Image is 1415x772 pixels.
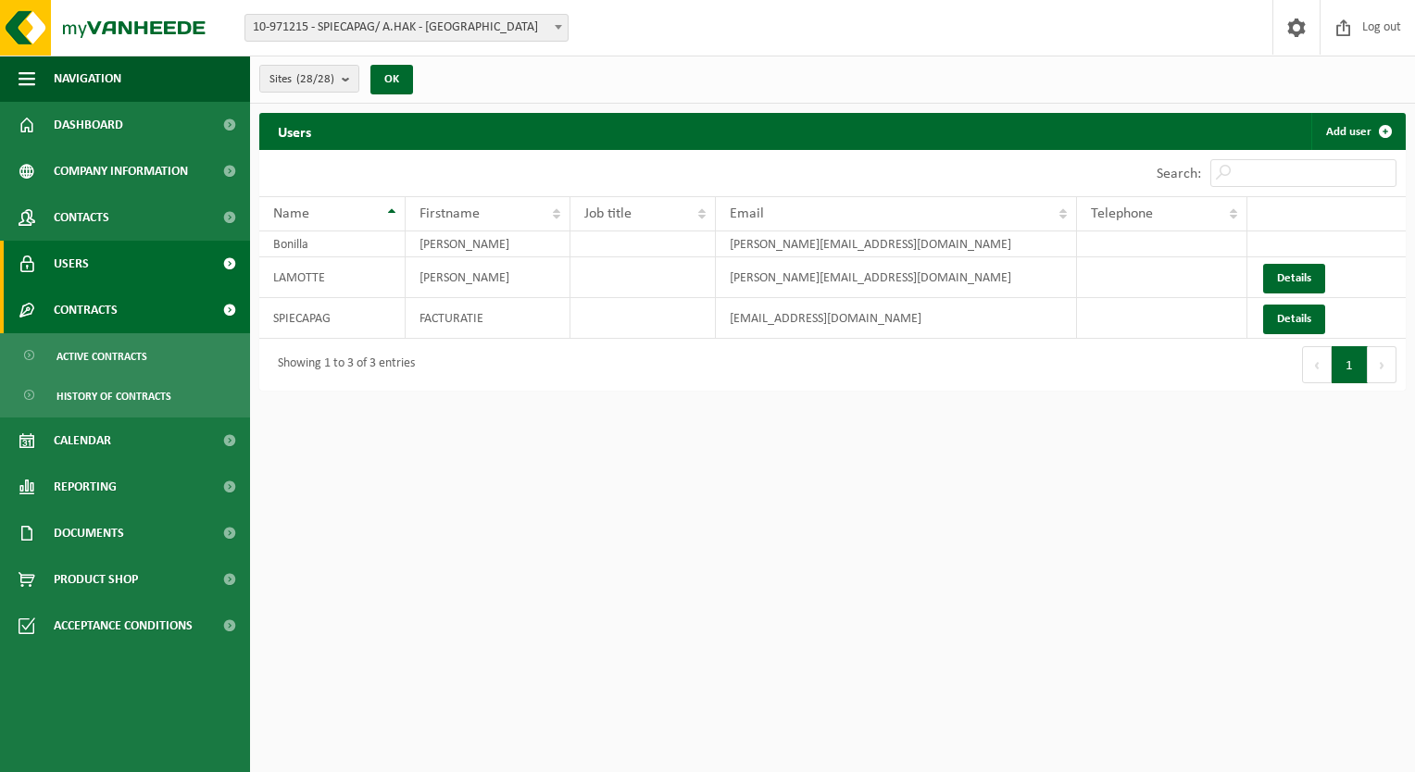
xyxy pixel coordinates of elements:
[716,231,1078,257] td: [PERSON_NAME][EMAIL_ADDRESS][DOMAIN_NAME]
[406,257,570,298] td: [PERSON_NAME]
[56,339,147,374] span: Active contracts
[54,102,123,148] span: Dashboard
[54,510,124,556] span: Documents
[54,148,188,194] span: Company information
[54,556,138,603] span: Product Shop
[1157,167,1201,181] label: Search:
[1263,264,1325,293] a: Details
[54,603,193,649] span: Acceptance conditions
[716,257,1078,298] td: [PERSON_NAME][EMAIL_ADDRESS][DOMAIN_NAME]
[419,206,480,221] span: Firstname
[244,14,569,42] span: 10-971215 - SPIECAPAG/ A.HAK - BRUGGE
[259,113,330,149] h2: Users
[54,241,89,287] span: Users
[269,348,415,381] div: Showing 1 to 3 of 3 entries
[1302,346,1332,383] button: Previous
[296,73,334,85] count: (28/28)
[259,257,406,298] td: LAMOTTE
[406,231,570,257] td: [PERSON_NAME]
[584,206,632,221] span: Job title
[5,338,245,373] a: Active contracts
[716,298,1078,339] td: [EMAIL_ADDRESS][DOMAIN_NAME]
[406,298,570,339] td: FACTURATIE
[1263,305,1325,334] a: Details
[259,231,406,257] td: Bonilla
[259,298,406,339] td: SPIECAPAG
[1311,113,1404,150] a: Add user
[54,417,111,464] span: Calendar
[54,194,109,241] span: Contacts
[54,287,118,333] span: Contracts
[245,15,568,41] span: 10-971215 - SPIECAPAG/ A.HAK - BRUGGE
[1091,206,1153,221] span: Telephone
[273,206,309,221] span: Name
[56,379,171,414] span: History of contracts
[730,206,764,221] span: Email
[5,378,245,413] a: History of contracts
[1368,346,1396,383] button: Next
[54,56,121,102] span: Navigation
[259,65,359,93] button: Sites(28/28)
[54,464,117,510] span: Reporting
[269,66,334,93] span: Sites
[1332,346,1368,383] button: 1
[370,65,413,94] button: OK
